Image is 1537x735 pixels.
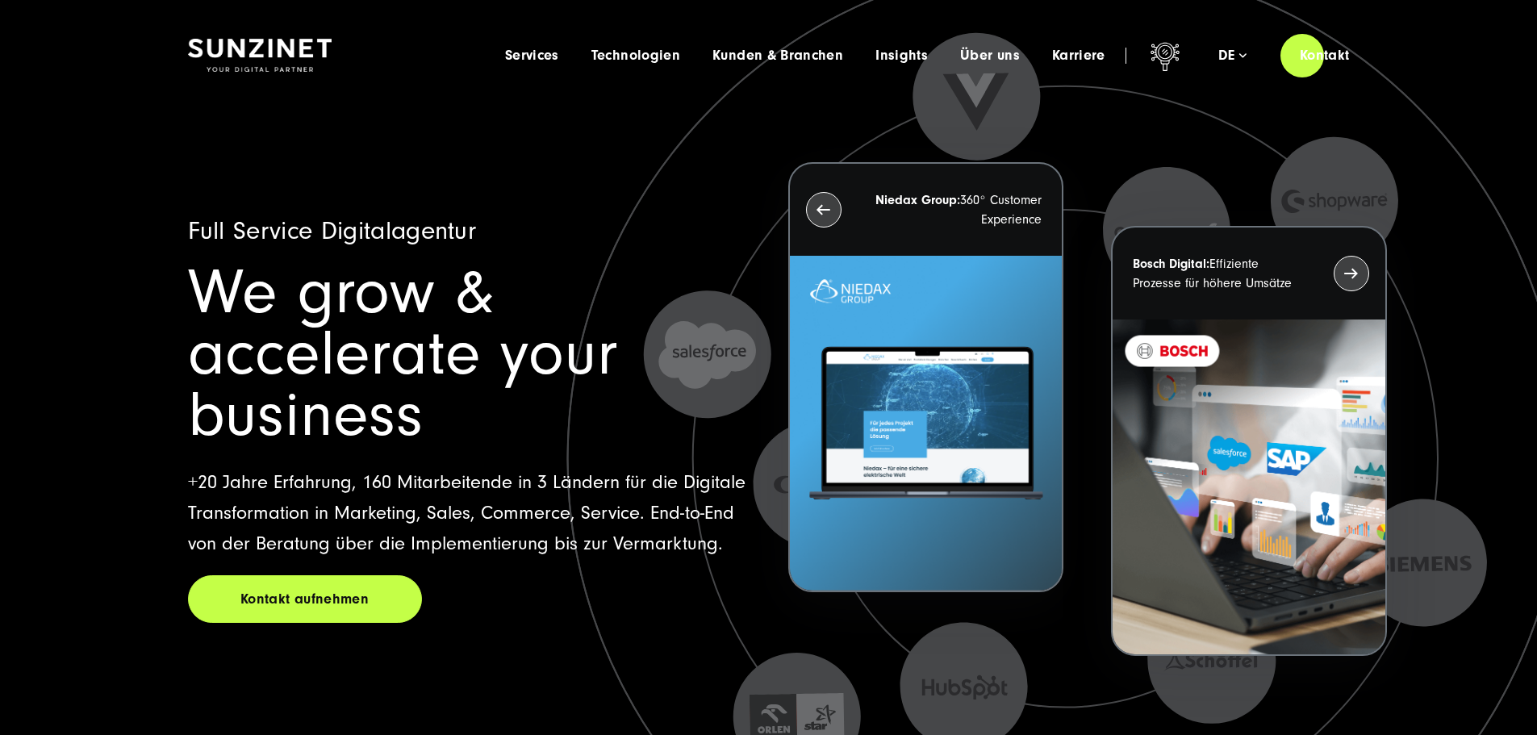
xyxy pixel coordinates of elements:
a: Karriere [1052,48,1105,64]
a: Über uns [960,48,1020,64]
a: Insights [875,48,928,64]
strong: Niedax Group: [875,193,960,207]
button: Niedax Group:360° Customer Experience Letztes Projekt von Niedax. Ein Laptop auf dem die Niedax W... [788,162,1063,592]
span: Full Service Digitalagentur [188,216,477,245]
p: Effiziente Prozesse für höhere Umsätze [1133,254,1304,293]
p: 360° Customer Experience [871,190,1042,229]
a: Kunden & Branchen [712,48,843,64]
a: Kontakt [1280,32,1369,78]
strong: Bosch Digital: [1133,257,1209,271]
button: Bosch Digital:Effiziente Prozesse für höhere Umsätze BOSCH - Kundeprojekt - Digital Transformatio... [1111,226,1386,656]
a: Kontakt aufnehmen [188,575,422,623]
p: +20 Jahre Erfahrung, 160 Mitarbeitende in 3 Ländern für die Digitale Transformation in Marketing,... [188,467,750,559]
h1: We grow & accelerate your business [188,262,750,446]
img: SUNZINET Full Service Digital Agentur [188,39,332,73]
a: Services [505,48,559,64]
div: de [1218,48,1247,64]
img: Letztes Projekt von Niedax. Ein Laptop auf dem die Niedax Website geöffnet ist, auf blauem Hinter... [790,256,1062,591]
a: Technologien [591,48,680,64]
img: BOSCH - Kundeprojekt - Digital Transformation Agentur SUNZINET [1113,319,1385,654]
